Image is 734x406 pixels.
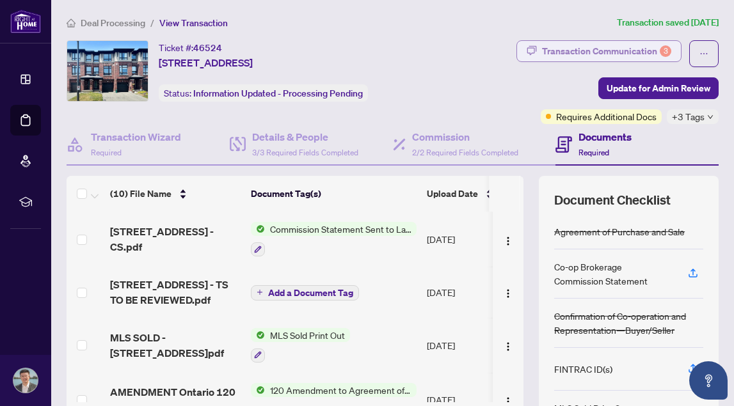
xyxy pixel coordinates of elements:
[110,277,241,308] span: [STREET_ADDRESS] - TS TO BE REVIEWED.pdf
[498,282,518,302] button: Logo
[556,109,657,123] span: Requires Additional Docs
[554,191,671,209] span: Document Checklist
[498,229,518,249] button: Logo
[159,55,253,70] span: [STREET_ADDRESS]
[13,368,38,393] img: Profile Icon
[150,15,154,30] li: /
[607,78,710,98] span: Update for Admin Review
[251,328,265,342] img: Status Icon
[699,49,708,58] span: ellipsis
[91,148,122,157] span: Required
[257,289,263,295] span: plus
[193,88,363,99] span: Information Updated - Processing Pending
[689,361,728,400] button: Open asap
[503,288,513,299] img: Logo
[105,176,246,212] th: (10) File Name
[110,187,172,201] span: (10) File Name
[252,129,358,144] h4: Details & People
[578,129,632,144] h4: Documents
[251,222,265,236] img: Status Icon
[412,129,518,144] h4: Commission
[554,309,703,337] div: Confirmation of Co-operation and Representation—Buyer/Seller
[412,148,518,157] span: 2/2 Required Fields Completed
[503,341,513,352] img: Logo
[672,109,705,124] span: +3 Tags
[193,42,222,54] span: 46524
[252,148,358,157] span: 3/3 Required Fields Completed
[516,40,682,62] button: Transaction Communication3
[265,383,417,397] span: 120 Amendment to Agreement of Purchase and Sale
[251,285,359,301] button: Add a Document Tag
[110,224,241,254] span: [STREET_ADDRESS] - CS.pdf
[159,40,222,55] div: Ticket #:
[246,176,422,212] th: Document Tag(s)
[91,129,181,144] h4: Transaction Wizard
[422,176,509,212] th: Upload Date
[159,17,228,29] span: View Transaction
[251,284,359,301] button: Add a Document Tag
[427,187,478,201] span: Upload Date
[422,267,509,318] td: [DATE]
[67,41,148,101] img: IMG-X12257020_1.jpg
[578,148,609,157] span: Required
[554,260,673,288] div: Co-op Brokerage Commission Statement
[554,362,612,376] div: FINTRAC ID(s)
[159,84,368,102] div: Status:
[498,335,518,355] button: Logo
[422,212,509,267] td: [DATE]
[422,318,509,373] td: [DATE]
[265,328,350,342] span: MLS Sold Print Out
[251,222,417,256] button: Status IconCommission Statement Sent to Lawyer
[67,19,76,27] span: home
[707,114,714,120] span: down
[598,77,719,99] button: Update for Admin Review
[265,222,417,236] span: Commission Statement Sent to Lawyer
[554,224,685,238] div: Agreement of Purchase and Sale
[10,10,41,33] img: logo
[617,15,719,30] article: Transaction saved [DATE]
[110,330,241,361] span: MLS SOLD - [STREET_ADDRESS]pdf
[542,41,671,61] div: Transaction Communication
[660,45,671,57] div: 3
[503,236,513,246] img: Logo
[81,17,145,29] span: Deal Processing
[251,328,350,363] button: Status IconMLS Sold Print Out
[251,383,265,397] img: Status Icon
[268,288,353,297] span: Add a Document Tag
